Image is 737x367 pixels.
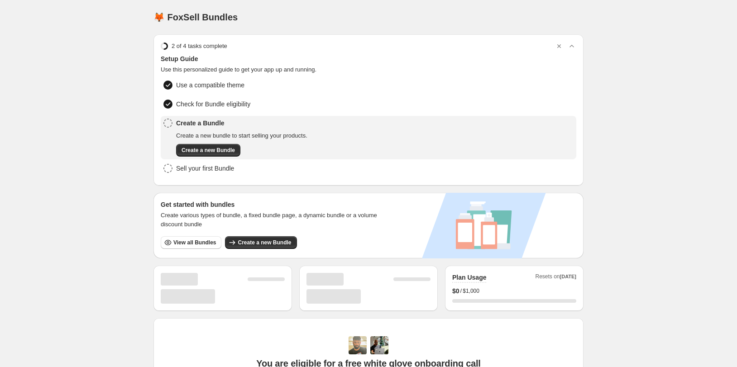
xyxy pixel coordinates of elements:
[536,273,577,283] span: Resets on
[225,236,297,249] button: Create a new Bundle
[161,211,386,229] span: Create various types of bundle, a fixed bundle page, a dynamic bundle or a volume discount bundle
[176,100,250,109] span: Check for Bundle eligibility
[161,65,576,74] span: Use this personalized guide to get your app up and running.
[161,200,386,209] h3: Get started with bundles
[176,164,234,173] span: Sell your first Bundle
[238,239,291,246] span: Create a new Bundle
[161,54,576,63] span: Setup Guide
[452,286,576,296] div: /
[176,119,307,128] span: Create a Bundle
[370,336,388,354] img: Prakhar
[182,147,235,154] span: Create a new Bundle
[172,42,227,51] span: 2 of 4 tasks complete
[173,239,216,246] span: View all Bundles
[560,274,576,279] span: [DATE]
[176,81,244,90] span: Use a compatible theme
[349,336,367,354] img: Adi
[463,287,479,295] span: $1,000
[452,273,486,282] h2: Plan Usage
[452,286,459,296] span: $ 0
[161,236,221,249] button: View all Bundles
[176,131,307,140] span: Create a new bundle to start selling your products.
[153,12,238,23] h1: 🦊 FoxSell Bundles
[176,144,240,157] button: Create a new Bundle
